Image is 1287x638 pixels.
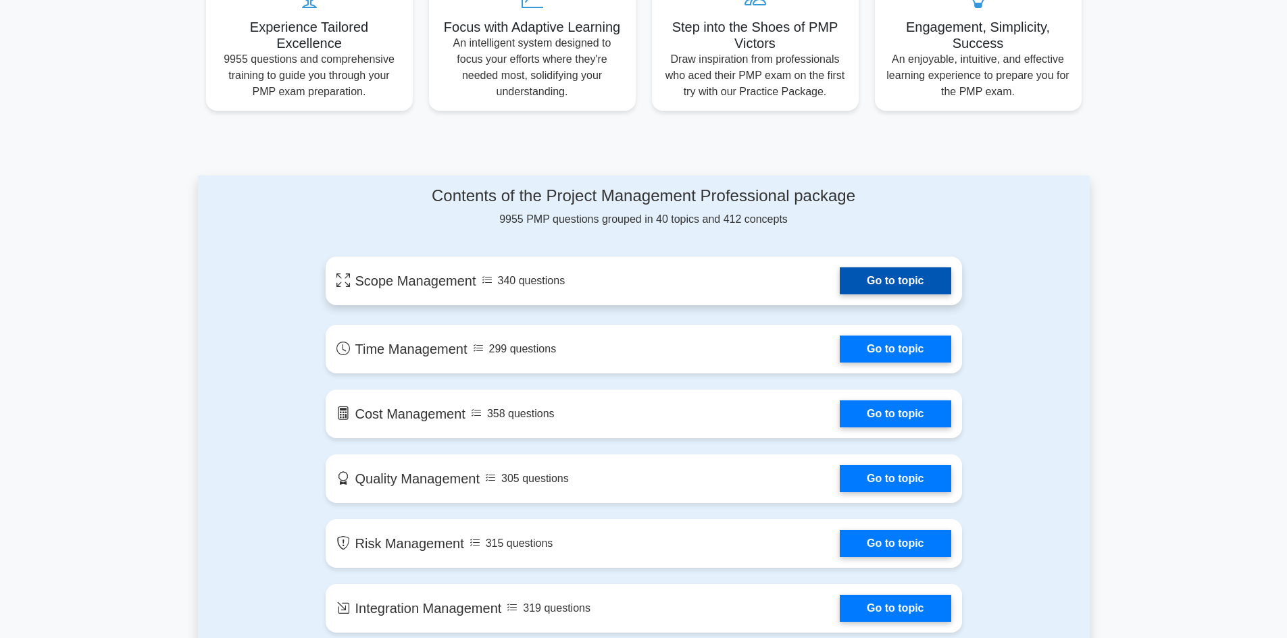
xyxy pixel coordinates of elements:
[840,336,951,363] a: Go to topic
[886,51,1071,100] p: An enjoyable, intuitive, and effective learning experience to prepare you for the PMP exam.
[840,400,951,427] a: Go to topic
[326,186,962,206] h4: Contents of the Project Management Professional package
[663,51,848,100] p: Draw inspiration from professionals who aced their PMP exam on the first try with our Practice Pa...
[840,530,951,557] a: Go to topic
[663,19,848,51] h5: Step into the Shoes of PMP Victors
[886,19,1071,51] h5: Engagement, Simplicity, Success
[217,51,402,100] p: 9955 questions and comprehensive training to guide you through your PMP exam preparation.
[326,186,962,228] div: 9955 PMP questions grouped in 40 topics and 412 concepts
[840,595,951,622] a: Go to topic
[440,19,625,35] h5: Focus with Adaptive Learning
[840,465,951,492] a: Go to topic
[440,35,625,100] p: An intelligent system designed to focus your efforts where they're needed most, solidifying your ...
[217,19,402,51] h5: Experience Tailored Excellence
[840,267,951,294] a: Go to topic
